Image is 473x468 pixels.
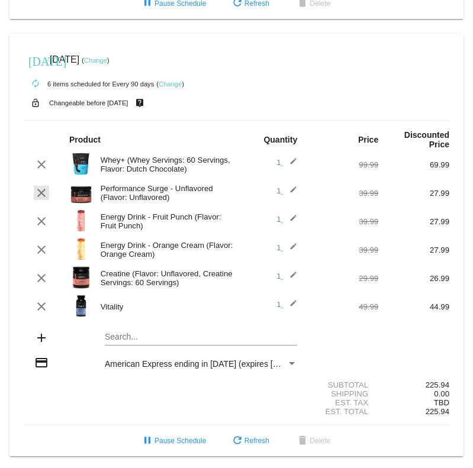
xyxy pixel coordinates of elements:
span: Refresh [230,437,269,445]
span: 1 [276,272,297,280]
img: Image-1-Carousel-Creatine-60S-1000x1000-Transp.png [69,266,93,289]
strong: Quantity [263,135,297,144]
div: 49.99 [307,302,378,311]
mat-icon: clear [34,214,49,228]
mat-icon: credit_card [34,356,49,370]
button: Pause Schedule [131,430,215,451]
div: 99.99 [307,160,378,169]
mat-icon: clear [34,271,49,285]
small: 6 items scheduled for Every 90 days [24,80,154,88]
mat-icon: add [34,331,49,345]
div: 29.99 [307,274,378,283]
mat-icon: clear [34,243,49,257]
div: 39.99 [307,189,378,198]
mat-icon: edit [283,186,297,200]
mat-select: Payment Method [105,359,297,369]
div: 225.94 [378,380,449,389]
mat-icon: live_help [133,95,147,111]
span: 1 [276,186,297,195]
span: Pause Schedule [140,437,206,445]
mat-icon: edit [283,271,297,285]
a: Change [159,80,182,88]
div: Vitality [95,302,237,311]
div: Creatine (Flavor: Unflavored, Creatine Servings: 60 Servings) [95,269,237,287]
span: 0.00 [434,389,449,398]
span: 1 [276,243,297,252]
small: ( ) [156,80,184,88]
button: Refresh [221,430,279,451]
mat-icon: [DATE] [28,53,43,67]
mat-icon: edit [283,299,297,314]
div: 27.99 [378,217,449,226]
mat-icon: pause [140,434,155,448]
img: Image-1-Vitality-1000x1000-1.png [69,294,93,318]
a: Change [84,57,107,64]
div: 44.99 [378,302,449,311]
small: ( ) [82,57,110,64]
div: Energy Drink - Orange Cream (Flavor: Orange Cream) [95,241,237,259]
div: 39.99 [307,217,378,226]
mat-icon: clear [34,186,49,200]
div: Est. Tax [307,398,378,407]
img: Image-1-Orange-Creamsicle-1000x1000-1.png [69,237,93,261]
span: TBD [434,398,449,407]
div: Shipping [307,389,378,398]
img: Image-1-Carousel-Performance-Surge-Transp.png [69,180,93,204]
strong: Product [69,135,101,144]
div: Performance Surge - Unflavored (Flavor: Unflavored) [95,184,237,202]
span: 225.94 [426,407,449,416]
div: Energy Drink - Fruit Punch (Flavor: Fruit Punch) [95,212,237,230]
mat-icon: delete [295,434,310,448]
div: Whey+ (Whey Servings: 60 Servings, Flavor: Dutch Chocolate) [95,156,237,173]
mat-icon: lock_open [28,95,43,111]
button: Delete [286,430,340,451]
div: Est. Total [307,407,378,416]
div: 39.99 [307,246,378,254]
mat-icon: clear [34,299,49,314]
span: American Express ending in [DATE] (expires [CREDIT_CARD_DATA]) [105,359,362,369]
span: 1 [276,215,297,224]
strong: Discounted Price [404,130,449,149]
div: 69.99 [378,160,449,169]
strong: Price [358,135,378,144]
input: Search... [105,333,297,342]
img: Image-1-Energy-Drink-Fruit-Punch-1000x1000-v2-Transp.png [69,209,93,233]
div: Subtotal [307,380,378,389]
small: Changeable before [DATE] [49,99,128,106]
div: 26.99 [378,274,449,283]
span: Delete [295,437,330,445]
span: 1 [276,300,297,309]
span: 1 [276,158,297,167]
mat-icon: edit [283,243,297,257]
img: Image-1-Carousel-Whey-5lb-Chocolate-no-badge-Transp.png [69,152,93,176]
mat-icon: autorenew [28,77,43,91]
div: 27.99 [378,246,449,254]
mat-icon: clear [34,157,49,172]
mat-icon: edit [283,214,297,228]
div: 27.99 [378,189,449,198]
mat-icon: edit [283,157,297,172]
mat-icon: refresh [230,434,244,448]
